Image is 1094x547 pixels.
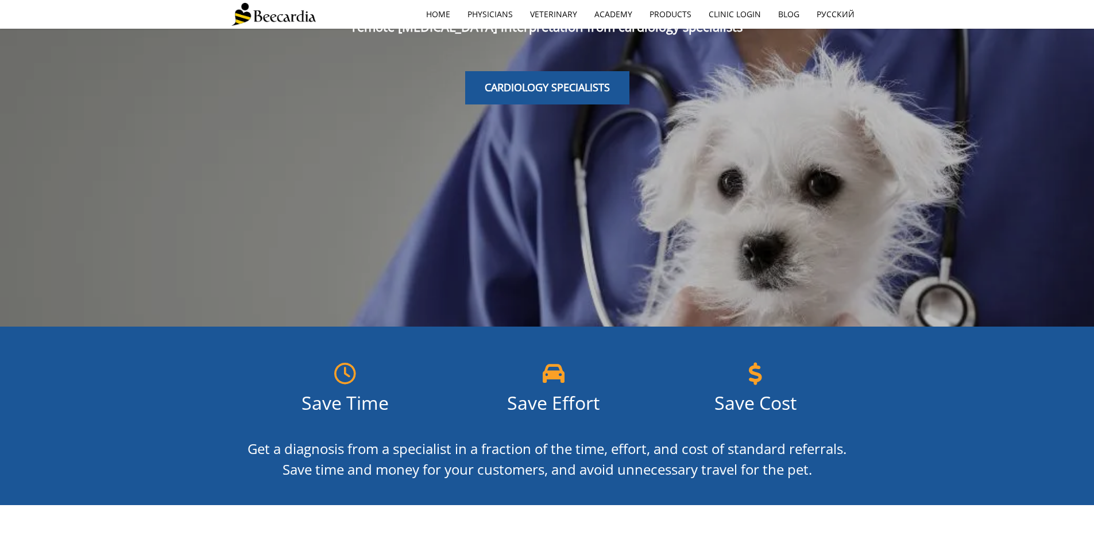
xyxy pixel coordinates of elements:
[507,390,600,415] span: Save Effort
[248,439,846,458] span: Get a diagnosis from a specialist in a fraction of the time, effort, and cost of standard referrals.
[231,3,316,26] img: Beecardia
[641,1,700,28] a: Products
[770,1,808,28] a: Blog
[459,1,521,28] a: Physicians
[586,1,641,28] a: Academy
[485,80,610,94] span: CARDIOLOGY SPECIALISTS
[521,1,586,28] a: Veterinary
[283,460,812,479] span: Save time and money for your customers, and avoid unnecessary travel for the pet.
[714,390,797,415] span: Save Cost
[465,71,629,104] a: CARDIOLOGY SPECIALISTS
[418,1,459,28] a: home
[808,1,863,28] a: Русский
[301,390,389,415] span: Save Time
[700,1,770,28] a: Clinic Login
